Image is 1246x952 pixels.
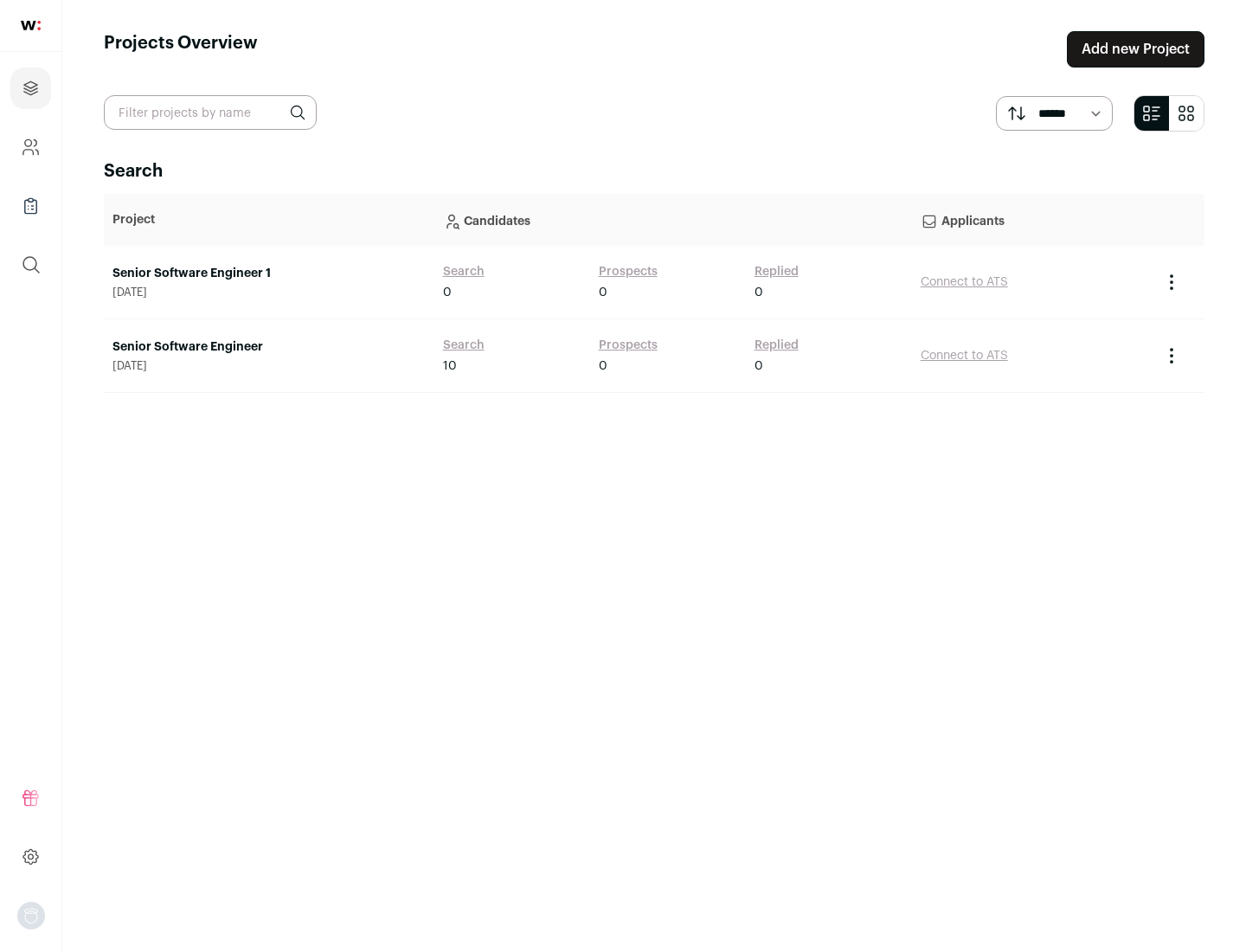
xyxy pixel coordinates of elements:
[17,902,45,929] button: Open dropdown
[755,284,763,301] span: 0
[10,126,51,168] a: Company and ATS Settings
[10,68,51,109] a: Projects
[10,185,51,227] a: Company Lists
[104,31,258,68] h1: Projects Overview
[112,338,426,356] a: Senior Software Engineer
[755,357,763,375] span: 0
[921,350,1008,362] a: Connect to ATS
[443,337,485,354] a: Search
[443,284,452,301] span: 0
[755,263,799,280] a: Replied
[443,357,457,375] span: 10
[1161,345,1182,366] button: Project Actions
[17,902,45,929] img: nopic.png
[112,265,426,282] a: Senior Software Engineer 1
[112,211,426,228] p: Project
[755,337,799,354] a: Replied
[443,263,485,280] a: Search
[112,359,426,373] span: [DATE]
[921,203,1144,237] p: Applicants
[599,337,658,354] a: Prospects
[921,276,1008,288] a: Connect to ATS
[1161,272,1182,293] button: Project Actions
[443,203,903,237] p: Candidates
[21,21,41,30] img: wellfound-shorthand-0d5821cbd27db2630d0214b213865d53afaa358527fdda9d0ea32b1df1b89c2c.svg
[112,286,426,299] span: [DATE]
[599,263,658,280] a: Prospects
[104,159,1204,183] h2: Search
[599,284,607,301] span: 0
[599,357,607,375] span: 0
[104,95,317,130] input: Filter projects by name
[1067,31,1204,68] a: Add new Project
